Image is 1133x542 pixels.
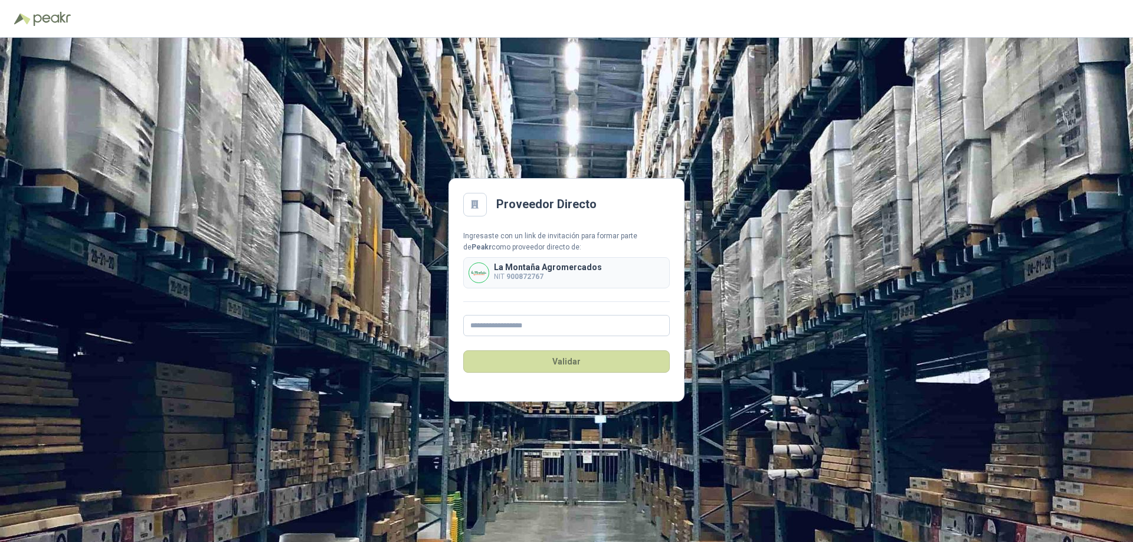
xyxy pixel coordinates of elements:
[494,263,602,271] p: La Montaña Agromercados
[33,12,71,26] img: Peakr
[494,271,602,283] p: NIT
[506,272,543,281] b: 900872767
[469,263,489,283] img: Company Logo
[463,350,670,373] button: Validar
[14,13,31,25] img: Logo
[471,243,492,251] b: Peakr
[463,231,670,253] div: Ingresaste con un link de invitación para formar parte de como proveedor directo de:
[496,195,597,213] h2: Proveedor Directo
